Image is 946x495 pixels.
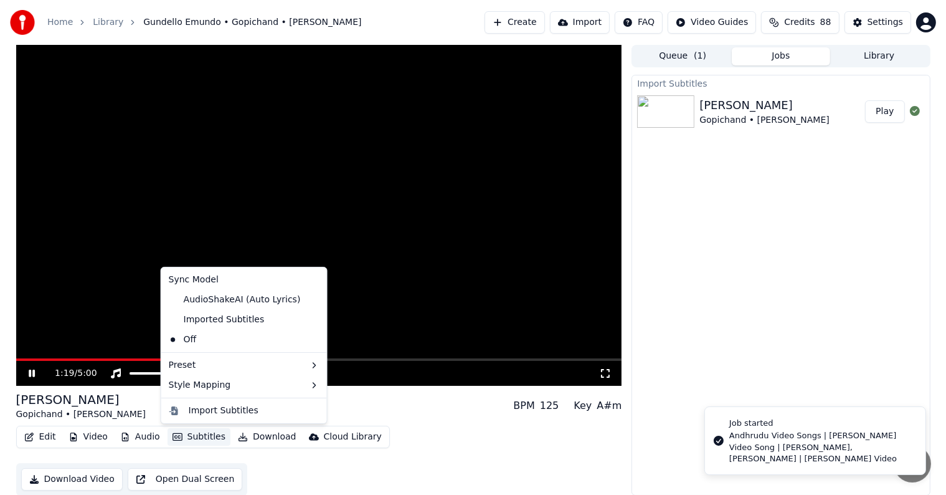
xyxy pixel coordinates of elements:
div: Off [164,330,324,350]
button: Library [830,47,929,65]
div: Cloud Library [324,431,382,443]
span: Credits [784,16,815,29]
div: Gopichand • [PERSON_NAME] [16,408,146,421]
div: Import Subtitles [189,405,258,417]
a: Library [93,16,123,29]
button: Settings [844,11,911,34]
button: Create [485,11,545,34]
button: Queue [633,47,732,65]
button: Import [550,11,610,34]
button: Credits88 [761,11,839,34]
div: Imported Subtitles [164,310,270,330]
button: Subtitles [168,428,230,446]
div: Andhrudu Video Songs | [PERSON_NAME] Video Song | [PERSON_NAME], [PERSON_NAME] | [PERSON_NAME] Video [729,430,915,464]
button: Download Video [21,468,123,491]
div: Key [574,398,592,413]
div: Sync Model [164,270,324,290]
button: Open Dual Screen [128,468,243,491]
span: 5:00 [77,367,97,380]
nav: breadcrumb [47,16,362,29]
div: Preset [164,355,324,375]
a: Home [47,16,73,29]
span: 88 [820,16,831,29]
div: Job started [729,417,915,430]
button: Jobs [732,47,830,65]
button: Video [64,428,113,446]
div: 125 [540,398,559,413]
div: Import Subtitles [632,75,929,90]
button: Video Guides [668,11,756,34]
span: 1:19 [55,367,74,380]
div: [PERSON_NAME] [699,97,830,114]
div: AudioShakeAI (Auto Lyrics) [164,290,306,310]
div: Gopichand • [PERSON_NAME] [699,114,830,127]
button: Play [865,100,904,123]
span: Gundello Emundo • Gopichand • [PERSON_NAME] [143,16,361,29]
button: Audio [115,428,165,446]
img: youka [10,10,35,35]
button: Download [233,428,301,446]
span: ( 1 ) [694,50,706,62]
button: FAQ [615,11,663,34]
button: Edit [19,428,61,446]
div: Style Mapping [164,375,324,395]
div: A#m [597,398,622,413]
div: [PERSON_NAME] [16,391,146,408]
div: Settings [868,16,903,29]
div: BPM [513,398,534,413]
div: / [55,367,85,380]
